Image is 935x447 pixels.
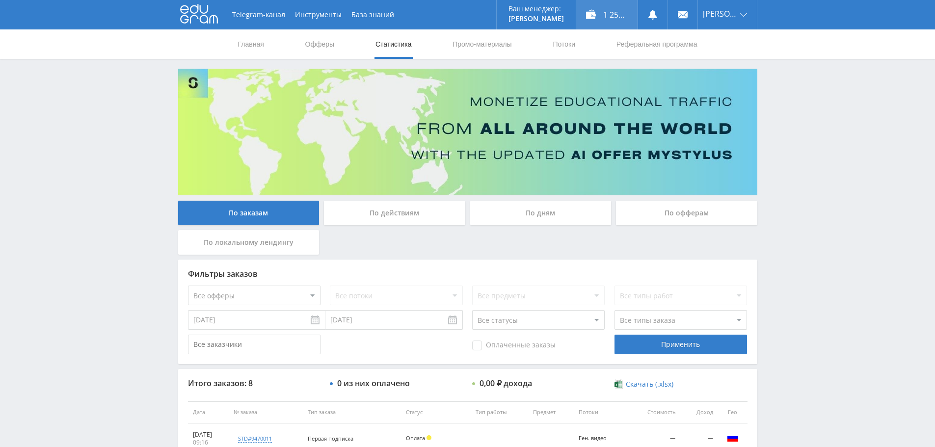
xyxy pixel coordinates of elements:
[528,401,574,423] th: Предмет
[615,29,698,59] a: Реферальная программа
[508,5,564,13] p: Ваш менеджер:
[680,401,718,423] th: Доход
[229,401,303,423] th: № заказа
[480,379,532,388] div: 0,00 ₽ дохода
[178,69,757,195] img: Banner
[304,29,336,59] a: Офферы
[579,435,622,442] div: Ген. видео
[427,435,431,440] span: Холд
[627,401,681,423] th: Стоимость
[178,201,320,225] div: По заказам
[401,401,471,423] th: Статус
[193,431,224,439] div: [DATE]
[472,341,556,350] span: Оплаченные заказы
[374,29,413,59] a: Статистика
[703,10,737,18] span: [PERSON_NAME]
[470,201,612,225] div: По дням
[616,201,757,225] div: По офферам
[718,401,748,423] th: Гео
[552,29,576,59] a: Потоки
[308,435,353,442] span: Первая подписка
[626,380,673,388] span: Скачать (.xlsx)
[188,335,321,354] input: Все заказчики
[614,379,623,389] img: xlsx
[238,435,272,443] div: std#9470011
[471,401,528,423] th: Тип работы
[337,379,410,388] div: 0 из них оплачено
[303,401,401,423] th: Тип заказа
[614,379,673,389] a: Скачать (.xlsx)
[178,230,320,255] div: По локальному лендингу
[452,29,512,59] a: Промо-материалы
[237,29,265,59] a: Главная
[188,379,321,388] div: Итого заказов: 8
[574,401,627,423] th: Потоки
[188,269,748,278] div: Фильтры заказов
[508,15,564,23] p: [PERSON_NAME]
[188,401,229,423] th: Дата
[614,335,747,354] div: Применить
[406,434,425,442] span: Оплата
[324,201,465,225] div: По действиям
[193,439,224,447] div: 09:16
[727,432,739,444] img: rus.png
